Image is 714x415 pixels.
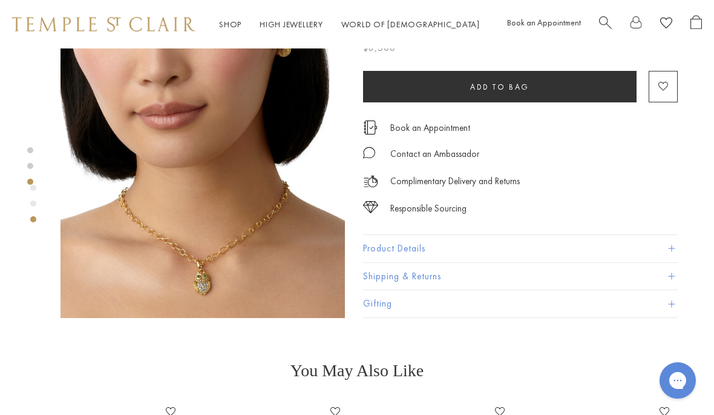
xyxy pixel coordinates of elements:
[390,201,467,216] div: Responsible Sourcing
[363,290,678,317] button: Gifting
[260,19,323,30] a: High JewelleryHigh Jewellery
[390,121,470,134] a: Book an Appointment
[653,358,702,403] iframe: Gorgias live chat messenger
[660,15,672,34] a: View Wishlist
[363,201,378,213] img: icon_sourcing.svg
[61,33,345,318] img: P31886-OWLLOC
[341,19,480,30] a: World of [DEMOGRAPHIC_DATA]World of [DEMOGRAPHIC_DATA]
[219,19,241,30] a: ShopShop
[690,15,702,34] a: Open Shopping Bag
[30,182,36,232] div: Product gallery navigation
[12,17,195,32] img: Temple St. Clair
[363,174,378,189] img: icon_delivery.svg
[363,121,378,134] img: icon_appointment.svg
[363,263,678,290] button: Shipping & Returns
[48,361,666,380] h3: You May Also Like
[363,235,678,262] button: Product Details
[363,71,637,102] button: Add to bag
[219,17,480,32] nav: Main navigation
[390,147,479,162] div: Contact an Ambassador
[390,174,520,189] p: Complimentary Delivery and Returns
[363,147,375,159] img: MessageIcon-01_2.svg
[470,82,529,92] span: Add to bag
[599,15,612,34] a: Search
[507,17,581,28] a: Book an Appointment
